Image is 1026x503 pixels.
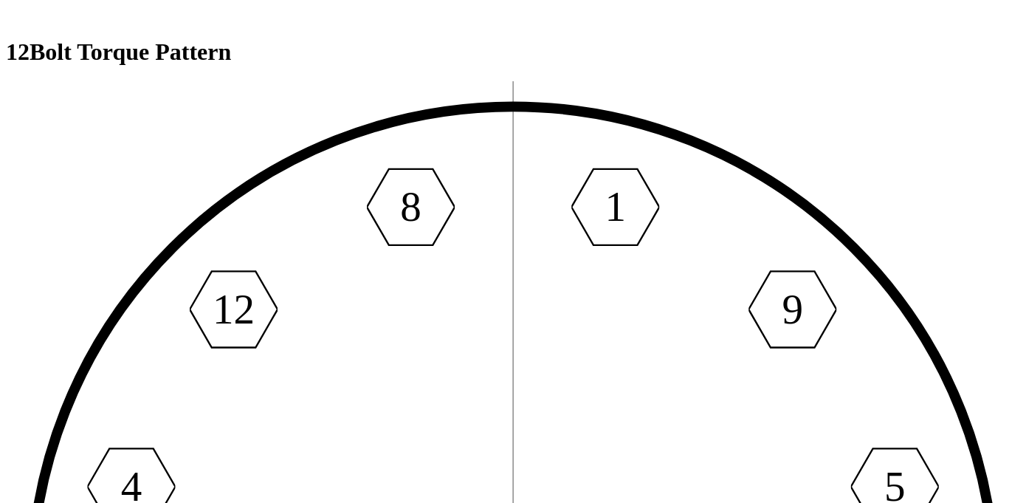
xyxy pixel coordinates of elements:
text: 8 [400,183,421,230]
text: 9 [782,286,803,332]
text: 1 [605,183,626,230]
h1: 12 Bolt Torque Pattern [6,38,1020,66]
text: 12 [213,286,255,332]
